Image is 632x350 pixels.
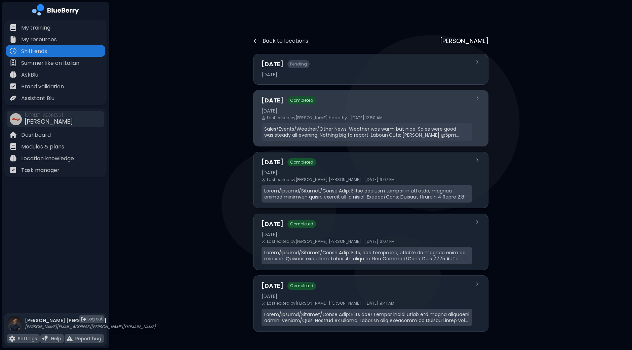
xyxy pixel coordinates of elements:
span: Pending [287,60,310,68]
img: file icon [10,71,16,78]
span: [DATE] 6:07 PM [365,177,395,182]
p: Location knowledge [21,155,74,163]
p: Settings [18,336,37,342]
div: [DATE] [262,72,472,78]
span: Last edited by [PERSON_NAME] Hadathy [267,115,347,121]
span: Last edited by [PERSON_NAME] [PERSON_NAME] [267,177,361,182]
span: Completed [287,158,316,166]
p: AskBlu [21,71,38,79]
span: Completed [287,96,316,104]
p: Sales/Events/Weather/Other News: Weather was warm but nice. Sales were good - was steady all even... [264,126,469,138]
h3: [DATE] [262,158,283,167]
span: Completed [287,220,316,228]
span: [DATE] 12:50 AM [351,115,383,121]
img: file icon [10,59,16,66]
p: Summer like an Italian [21,59,79,67]
div: [DATE] [262,293,472,299]
span: Last edited by [PERSON_NAME] [PERSON_NAME] [267,301,361,306]
div: [DATE] [262,170,472,176]
img: file icon [9,336,15,342]
img: file icon [10,143,16,150]
img: file icon [10,167,16,173]
img: company logo [32,4,79,18]
div: [DATE] [262,108,472,114]
p: Report bug [75,336,101,342]
button: Back to locations [253,37,308,45]
p: Assistant Blu [21,94,54,102]
img: logout [81,317,86,322]
p: Lorem/Ipsumd/Sitamet/Conse Adip: Elits, doe tempo inc, utlab’e do magnaa enim ad min ven. Quisnos... [264,250,469,262]
span: Last edited by [PERSON_NAME] [PERSON_NAME] [267,239,361,244]
p: [PERSON_NAME] [PERSON_NAME] [25,317,156,323]
img: file icon [10,131,16,138]
h3: [DATE] [262,281,283,291]
img: file icon [67,336,73,342]
img: file icon [10,95,16,101]
span: Completed [287,282,316,290]
p: Lorem/Ipsumd/Sitamet/Conse Adip: Elits doe! Tempor incidi utlab etd magna aliquaeni admin. Veniam... [264,311,469,323]
img: file icon [10,83,16,90]
img: file icon [10,24,16,31]
h3: [DATE] [262,59,283,69]
p: My resources [21,36,57,44]
p: Shift ends [21,47,47,55]
h3: [DATE] [262,96,283,105]
p: Brand validation [21,83,64,91]
p: My training [21,24,50,32]
img: file icon [10,155,16,162]
img: company thumbnail [10,113,22,125]
img: file icon [42,336,48,342]
img: profile photo [7,316,22,338]
p: [PERSON_NAME][EMAIL_ADDRESS][PERSON_NAME][DOMAIN_NAME] [25,324,156,330]
p: Help [51,336,61,342]
p: Lorem/Ipsumd/Sitamet/Conse Adip: Elitse doeiusm tempor in utl etdo, magnaa enimad minimven quisn,... [264,188,469,200]
span: [DATE] 9:41 AM [365,301,394,306]
h3: [DATE] [262,219,283,229]
p: Task manager [21,166,60,174]
p: Modules & plans [21,143,64,151]
p: [PERSON_NAME] [440,36,488,46]
span: [DATE] 6:07 PM [365,239,395,244]
span: [PERSON_NAME] [25,117,73,126]
p: Dashboard [21,131,51,139]
img: file icon [10,36,16,43]
span: Log out [87,316,103,322]
div: [DATE] [262,231,472,237]
img: file icon [10,48,16,54]
span: [STREET_ADDRESS] [25,113,73,118]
